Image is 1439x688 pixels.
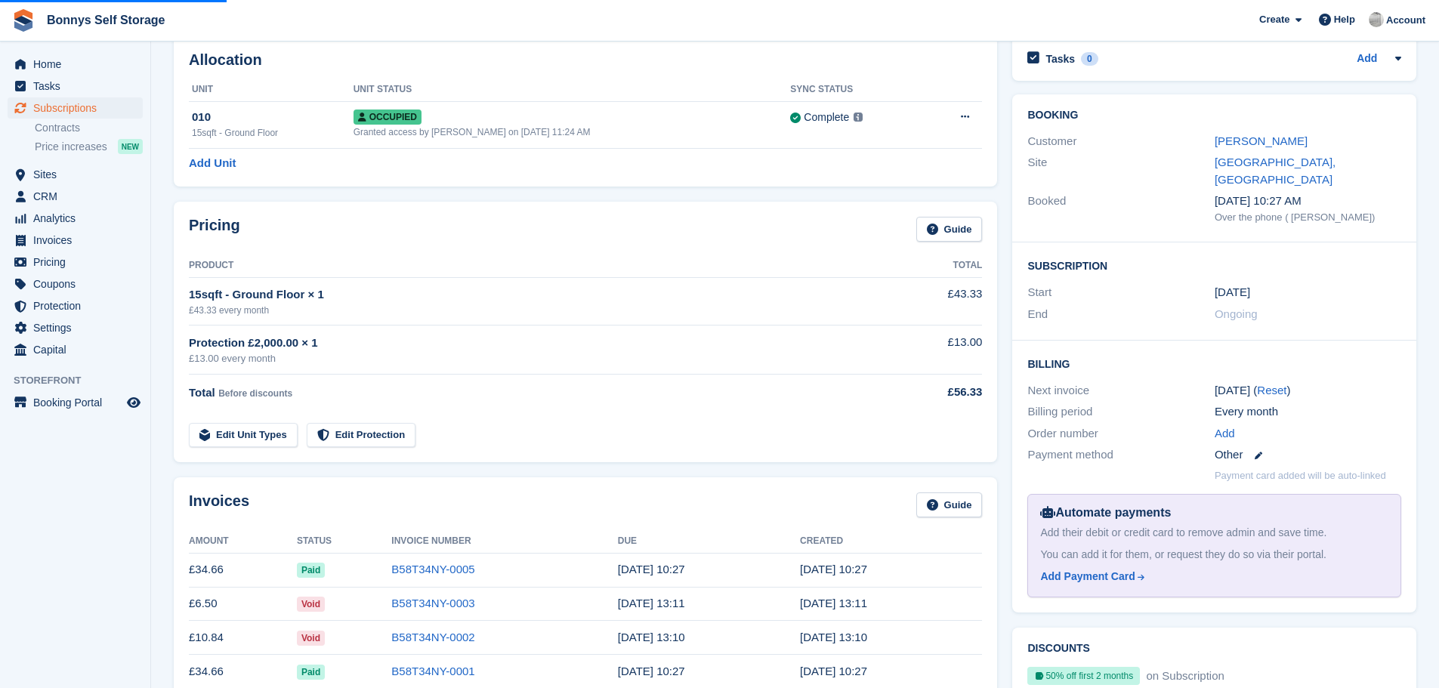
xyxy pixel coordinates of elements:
a: menu [8,54,143,75]
a: [GEOGRAPHIC_DATA], [GEOGRAPHIC_DATA] [1215,156,1336,186]
a: Bonnys Self Storage [41,8,171,32]
div: £43.33 every month [189,304,877,317]
a: Add Unit [189,155,236,172]
a: B58T34NY-0001 [391,665,474,677]
td: £34.66 [189,553,297,587]
th: Due [618,529,800,554]
a: Add [1357,51,1377,68]
a: menu [8,273,143,295]
a: Price increases NEW [35,138,143,155]
a: menu [8,339,143,360]
div: Every month [1215,403,1401,421]
h2: Tasks [1045,52,1075,66]
div: Add Payment Card [1040,569,1135,585]
h2: Booking [1027,110,1401,122]
a: [PERSON_NAME] [1215,134,1308,147]
td: £13.00 [877,325,982,375]
span: Settings [33,317,124,338]
a: Reset [1257,384,1286,396]
div: Protection £2,000.00 × 1 [189,335,877,352]
div: Automate payments [1040,504,1388,522]
a: Add [1215,425,1235,443]
th: Created [800,529,982,554]
h2: Invoices [189,492,249,517]
time: 2025-08-23 00:00:00 UTC [1215,284,1250,301]
span: Void [297,631,325,646]
span: CRM [33,186,124,207]
div: Other [1215,446,1401,464]
th: Product [189,254,877,278]
span: Ongoing [1215,307,1258,320]
div: Start [1027,284,1214,301]
a: Edit Unit Types [189,423,298,448]
td: £43.33 [877,277,982,325]
time: 2025-09-24 09:27:25 UTC [618,563,685,575]
a: menu [8,392,143,413]
span: Tasks [33,76,124,97]
a: menu [8,230,143,251]
span: Before discounts [218,388,292,399]
time: 2025-08-25 12:10:00 UTC [618,631,685,643]
th: Unit Status [354,78,791,102]
div: Order number [1027,425,1214,443]
span: Account [1386,13,1425,28]
a: Guide [916,492,983,517]
span: Paid [297,665,325,680]
div: [DATE] 10:27 AM [1215,193,1401,210]
h2: Allocation [189,51,982,69]
a: menu [8,208,143,229]
div: End [1027,306,1214,323]
a: Guide [916,217,983,242]
a: B58T34NY-0003 [391,597,474,609]
time: 2025-08-24 12:10:00 UTC [800,631,867,643]
div: Customer [1027,133,1214,150]
span: Booking Portal [33,392,124,413]
th: Invoice Number [391,529,617,554]
span: Sites [33,164,124,185]
a: menu [8,164,143,185]
a: menu [8,295,143,316]
th: Status [297,529,391,554]
a: Edit Protection [307,423,415,448]
div: Billing period [1027,403,1214,421]
time: 2025-08-24 09:27:25 UTC [618,665,685,677]
div: You can add it for them, or request they do so via their portal. [1040,547,1388,563]
span: Void [297,597,325,612]
div: 0 [1081,52,1098,66]
a: menu [8,186,143,207]
p: Payment card added will be auto-linked [1215,468,1386,483]
span: Coupons [33,273,124,295]
div: £56.33 [877,384,982,401]
div: 50% off first 2 months [1027,667,1140,685]
span: Home [33,54,124,75]
span: Occupied [354,110,422,125]
a: menu [8,251,143,273]
span: Pricing [33,251,124,273]
a: B58T34NY-0005 [391,563,474,575]
div: NEW [118,139,143,154]
a: Preview store [125,393,143,412]
div: Payment method [1027,446,1214,464]
th: Amount [189,529,297,554]
td: £6.50 [189,587,297,621]
h2: Discounts [1027,643,1401,655]
span: Total [189,386,215,399]
div: 15sqft - Ground Floor × 1 [189,286,877,304]
td: £10.84 [189,621,297,655]
img: James Bonny [1369,12,1384,27]
div: 010 [192,109,354,126]
div: [DATE] ( ) [1215,382,1401,400]
span: on Subscription [1143,669,1224,682]
span: Protection [33,295,124,316]
a: Add Payment Card [1040,569,1382,585]
img: icon-info-grey-7440780725fd019a000dd9b08b2336e03edf1995a4989e88bcd33f0948082b44.svg [854,113,863,122]
a: B58T34NY-0002 [391,631,474,643]
h2: Subscription [1027,258,1401,273]
time: 2025-09-23 09:27:42 UTC [800,563,867,575]
div: Granted access by [PERSON_NAME] on [DATE] 11:24 AM [354,125,791,139]
span: Price increases [35,140,107,154]
span: Analytics [33,208,124,229]
span: Invoices [33,230,124,251]
th: Total [877,254,982,278]
div: Next invoice [1027,382,1214,400]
